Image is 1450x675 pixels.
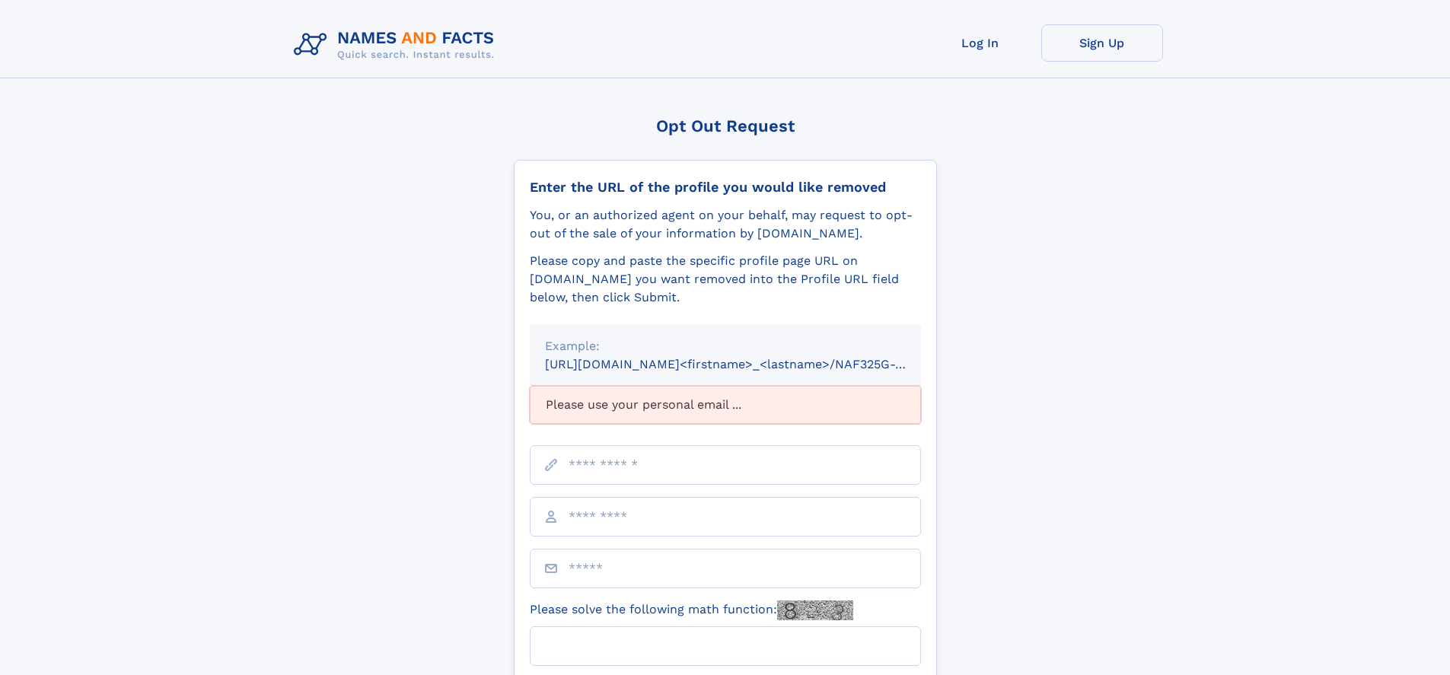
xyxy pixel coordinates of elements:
div: Please use your personal email ... [530,386,921,424]
img: Logo Names and Facts [288,24,507,65]
div: Please copy and paste the specific profile page URL on [DOMAIN_NAME] you want removed into the Pr... [530,252,921,307]
a: Sign Up [1041,24,1163,62]
div: Enter the URL of the profile you would like removed [530,179,921,196]
div: Example: [545,337,906,355]
label: Please solve the following math function: [530,600,853,620]
div: You, or an authorized agent on your behalf, may request to opt-out of the sale of your informatio... [530,206,921,243]
small: [URL][DOMAIN_NAME]<firstname>_<lastname>/NAF325G-xxxxxxxx [545,357,950,371]
a: Log In [919,24,1041,62]
div: Opt Out Request [514,116,937,135]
